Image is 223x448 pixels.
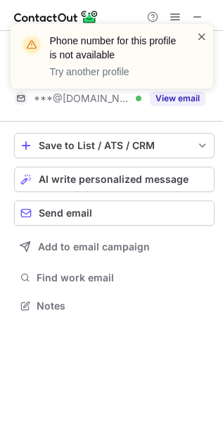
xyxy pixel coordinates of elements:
p: Try another profile [50,65,179,79]
div: Save to List / ATS / CRM [39,140,190,151]
header: Phone number for this profile is not available [50,34,179,62]
button: Add to email campaign [14,234,215,260]
button: Send email [14,200,215,226]
button: AI write personalized message [14,167,215,192]
span: Send email [39,207,92,219]
button: Notes [14,296,215,316]
img: ContactOut v5.3.10 [14,8,98,25]
span: AI write personalized message [39,174,189,185]
span: Notes [37,300,209,312]
span: Find work email [37,271,209,284]
img: warning [20,34,43,56]
button: Find work email [14,268,215,288]
span: Add to email campaign [38,241,150,252]
button: save-profile-one-click [14,133,215,158]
